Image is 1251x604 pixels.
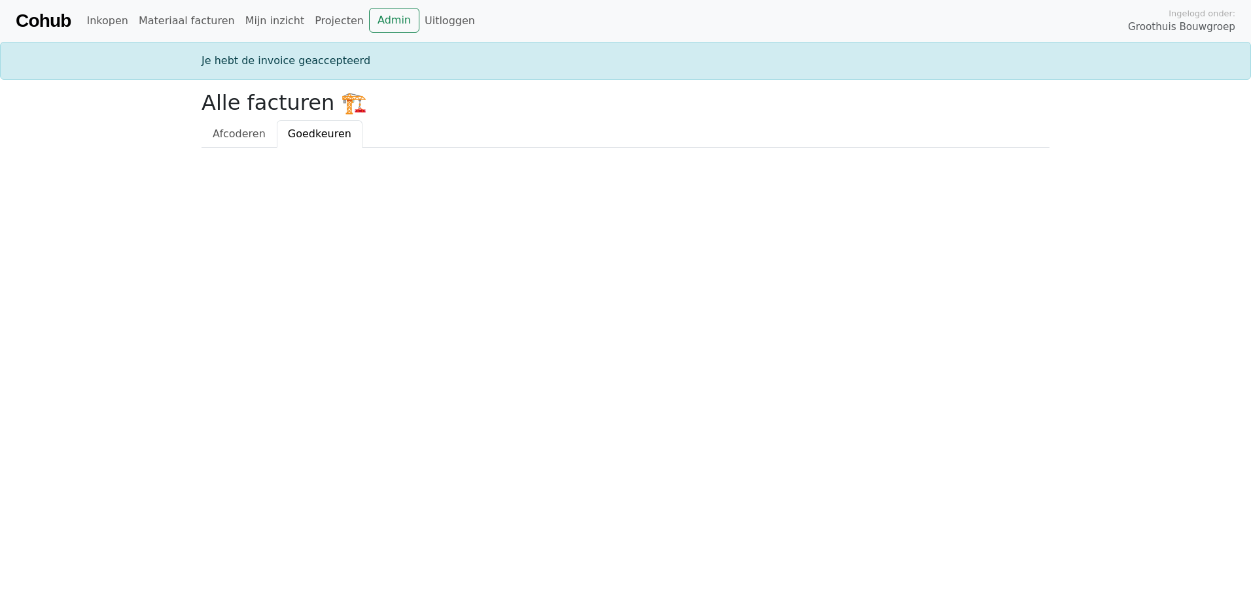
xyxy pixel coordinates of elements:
[1169,7,1235,20] span: Ingelogd onder:
[1128,20,1235,35] span: Groothuis Bouwgroep
[81,8,133,34] a: Inkopen
[133,8,240,34] a: Materiaal facturen
[309,8,369,34] a: Projecten
[369,8,419,33] a: Admin
[16,5,71,37] a: Cohub
[277,120,362,148] a: Goedkeuren
[213,127,266,140] span: Afcoderen
[288,127,351,140] span: Goedkeuren
[202,90,1049,115] h2: Alle facturen 🏗️
[202,120,277,148] a: Afcoderen
[194,53,1057,69] div: Je hebt de invoice geaccepteerd
[240,8,310,34] a: Mijn inzicht
[419,8,480,34] a: Uitloggen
